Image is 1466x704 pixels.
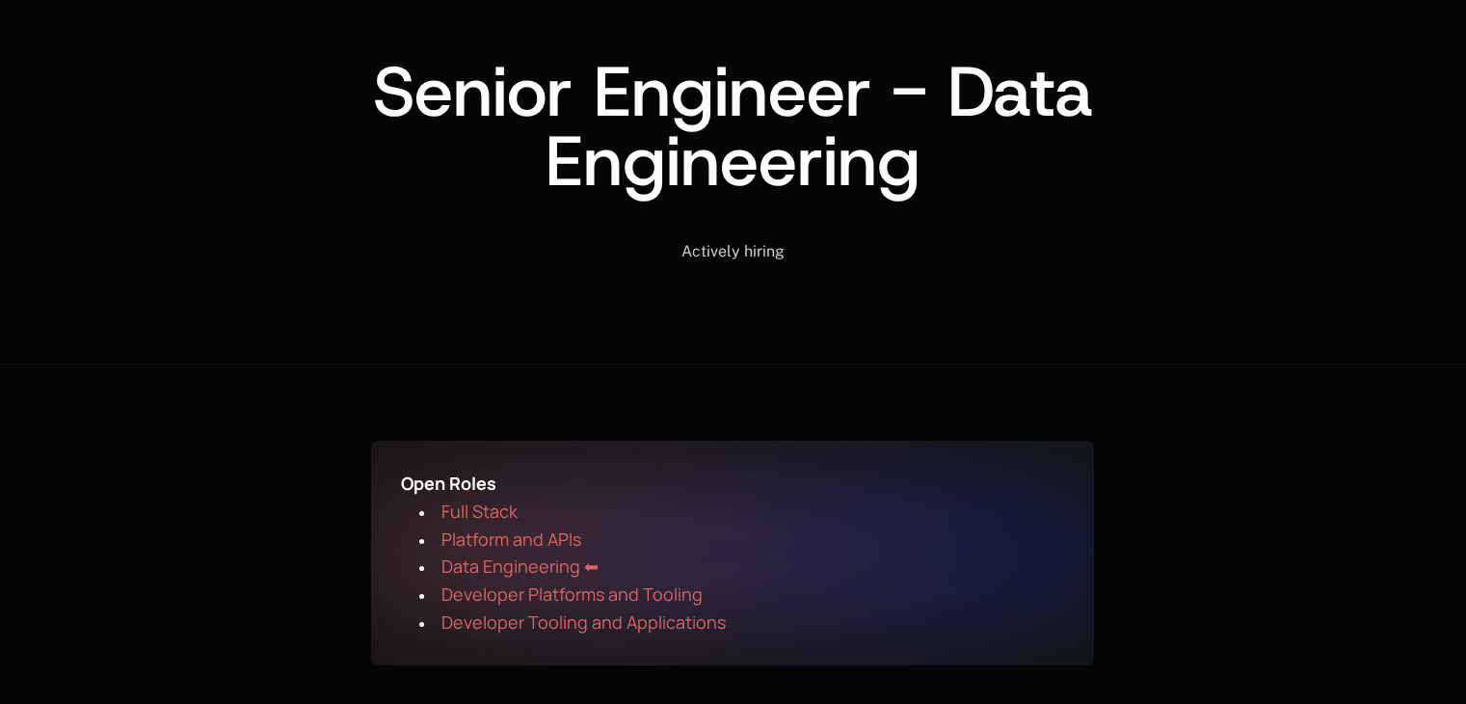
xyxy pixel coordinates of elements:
span: Data Engineering ⬅ [440,555,598,578]
span: Full Stack [440,500,517,523]
a: Data Engineering ⬅ [440,559,598,576]
a: Developer Tooling and Applications [440,615,725,632]
span: Senior Engineer - Data Engineering [373,45,1114,207]
span: Actively hiring [681,242,785,260]
a: Developer Platforms and Tooling [440,587,702,604]
a: Full Stack [440,504,517,521]
span: Open Roles [400,472,495,495]
a: Platform and APIs [440,532,580,549]
span: Platform and APIs [440,528,580,551]
span: Developer Platforms and Tooling [440,582,702,606]
span: Developer Tooling and Applications [440,610,725,634]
